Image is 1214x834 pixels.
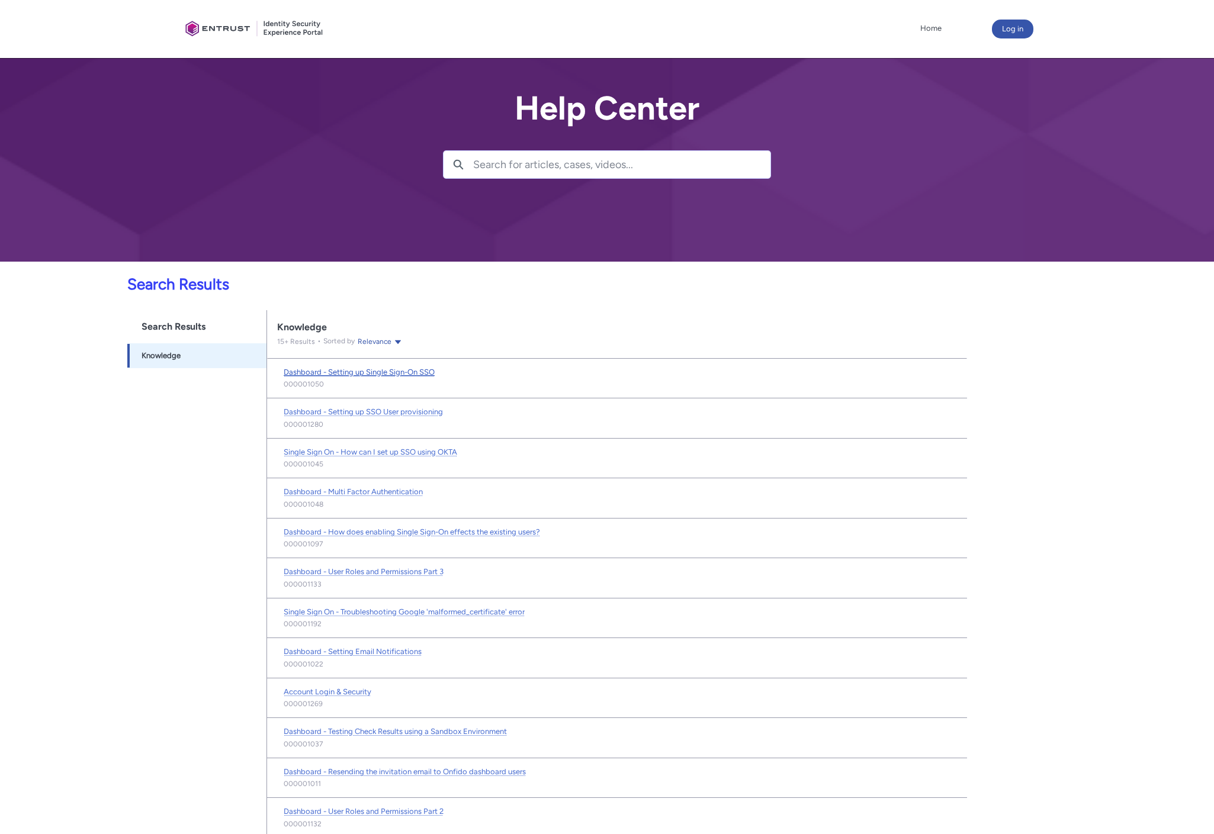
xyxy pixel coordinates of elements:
input: Search for articles, cases, videos... [473,151,770,178]
span: Single Sign On - Troubleshooting Google 'malformed_certificate' error [284,607,525,616]
p: Search Results [7,273,967,296]
span: • [315,337,323,345]
span: Dashboard - Multi Factor Authentication [284,487,423,496]
lightning-formatted-text: 000001132 [284,819,322,829]
iframe: Qualified Messenger [1003,560,1214,834]
lightning-formatted-text: 000001133 [284,579,322,590]
lightning-formatted-text: 000001269 [284,698,323,709]
lightning-formatted-text: 000001022 [284,659,323,669]
lightning-formatted-text: 000001045 [284,459,323,469]
a: Home [917,20,945,37]
span: Knowledge [142,350,181,362]
lightning-formatted-text: 000001050 [284,379,324,389]
lightning-formatted-text: 000001192 [284,619,322,629]
span: Dashboard - Resending the invitation email to Onfido dashboard users [284,767,526,776]
lightning-formatted-text: 000001011 [284,778,321,789]
button: Log in [992,20,1033,38]
span: Account Login & Security [284,687,371,696]
h1: Search Results [127,310,266,343]
lightning-formatted-text: 000001048 [284,499,323,510]
lightning-formatted-text: 000001037 [284,739,323,749]
div: Knowledge [277,321,957,333]
h2: Help Center [443,90,771,127]
span: Dashboard - Setting Email Notifications [284,647,422,656]
span: Dashboard - Setting up Single Sign-On SSO [284,368,435,376]
button: Relevance [357,336,403,347]
span: Dashboard - User Roles and Permissions Part 2 [284,807,444,816]
span: Dashboard - User Roles and Permissions Part 3 [284,567,444,576]
lightning-formatted-text: 000001097 [284,539,323,549]
a: Knowledge [127,343,266,368]
span: Dashboard - Testing Check Results using a Sandbox Environment [284,727,507,736]
button: Search [444,151,473,178]
span: Single Sign On - How can I set up SSO using OKTA [284,447,457,456]
lightning-formatted-text: 000001280 [284,419,323,430]
span: Dashboard - How does enabling Single Sign-On effects the existing users? [284,527,540,536]
span: Dashboard - Setting up SSO User provisioning [284,407,443,416]
p: 15 + Results [277,336,315,347]
div: Sorted by [315,336,403,347]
